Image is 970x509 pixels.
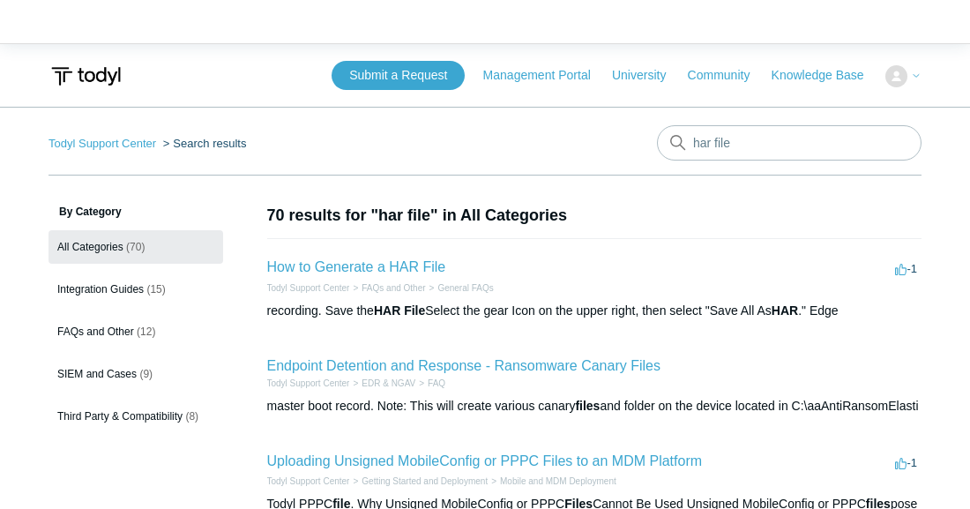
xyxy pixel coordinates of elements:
[267,281,350,295] li: Todyl Support Center
[267,476,350,486] a: Todyl Support Center
[688,66,768,85] a: Community
[657,125,921,161] input: Search
[146,283,165,296] span: (15)
[57,410,183,423] span: Third Party & Compatibility
[415,377,445,390] li: FAQ
[332,61,465,90] a: Submit a Request
[267,397,922,415] div: master boot record. Note: This will create various canary and folder on the device located in C:\...
[426,281,494,295] li: General FAQs
[137,326,155,338] span: (12)
[488,475,616,488] li: Mobile and MDM Deployment
[267,453,703,468] a: Uploading Unsigned MobileConfig or PPPC Files to an MDM Platform
[575,399,600,413] em: files
[349,377,415,390] li: EDR & NGAV
[349,281,425,295] li: FAQs and Other
[267,259,446,274] a: How to Generate a HAR File
[185,410,198,423] span: (8)
[349,475,488,488] li: Getting Started and Deployment
[48,137,160,150] li: Todyl Support Center
[48,230,223,264] a: All Categories (70)
[48,315,223,348] a: FAQs and Other (12)
[612,66,683,85] a: University
[500,476,616,486] a: Mobile and MDM Deployment
[772,66,882,85] a: Knowledge Base
[374,303,425,318] em: HAR File
[483,66,608,85] a: Management Portal
[362,378,415,388] a: EDR & NGAV
[48,273,223,306] a: Integration Guides (15)
[267,378,350,388] a: Todyl Support Center
[267,204,922,228] h1: 70 results for "har file" in All Categories
[48,357,223,391] a: SIEM and Cases (9)
[48,400,223,433] a: Third Party & Compatibility (8)
[48,137,156,150] a: Todyl Support Center
[362,283,425,293] a: FAQs and Other
[267,377,350,390] li: Todyl Support Center
[895,262,917,275] span: -1
[57,326,134,338] span: FAQs and Other
[126,241,145,253] span: (70)
[437,283,493,293] a: General FAQs
[267,475,350,488] li: Todyl Support Center
[139,368,153,380] span: (9)
[895,456,917,469] span: -1
[428,378,445,388] a: FAQ
[48,204,223,220] h3: By Category
[57,241,123,253] span: All Categories
[57,283,144,296] span: Integration Guides
[267,302,922,320] div: recording. Save the Select the gear Icon on the upper right, then select "Save All As ." Edge
[267,283,350,293] a: Todyl Support Center
[267,358,660,373] a: Endpoint Detention and Response - Ransomware Canary Files
[160,137,247,150] li: Search results
[772,303,798,318] em: HAR
[362,476,488,486] a: Getting Started and Deployment
[57,368,137,380] span: SIEM and Cases
[48,60,123,93] img: Todyl Support Center Help Center home page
